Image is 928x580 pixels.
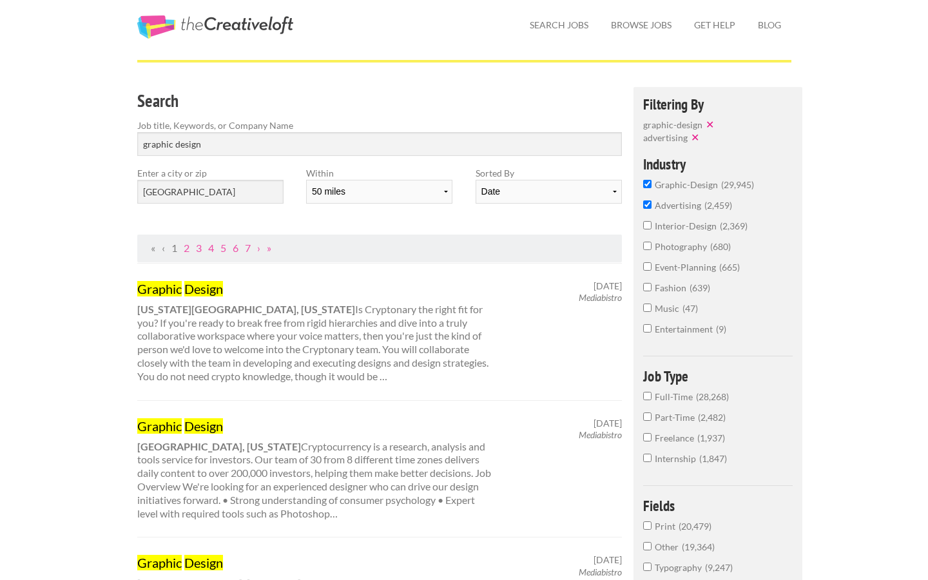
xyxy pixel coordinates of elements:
[220,242,226,254] a: Page 5
[721,179,754,190] span: 29,945
[655,220,720,231] span: interior-design
[655,200,704,211] span: advertising
[137,440,301,452] strong: [GEOGRAPHIC_DATA], [US_STATE]
[716,324,726,334] span: 9
[698,412,726,423] span: 2,482
[655,412,698,423] span: Part-Time
[643,97,793,111] h4: Filtering By
[748,10,791,40] a: Blog
[579,429,622,440] em: Mediabistro
[655,541,682,552] span: Other
[643,304,652,312] input: music47
[643,180,652,188] input: graphic-design29,945
[137,15,293,39] a: The Creative Loft
[643,157,793,171] h4: Industry
[208,242,214,254] a: Page 4
[601,10,682,40] a: Browse Jobs
[643,262,652,271] input: event-planning665
[126,280,507,383] div: Is Cryptonary the right fit for you? If you're ready to break free from rigid hierarchies and div...
[184,418,223,434] mark: Design
[705,562,733,573] span: 9,247
[594,418,622,429] span: [DATE]
[655,282,690,293] span: fashion
[233,242,238,254] a: Page 6
[476,180,622,204] select: Sort results by
[137,281,182,296] mark: Graphic
[137,418,182,434] mark: Graphic
[267,242,271,254] a: Last Page, Page 3241
[245,242,251,254] a: Page 7
[594,554,622,566] span: [DATE]
[679,521,711,532] span: 20,479
[710,241,731,252] span: 680
[699,453,727,464] span: 1,847
[151,242,155,254] span: First Page
[655,391,696,402] span: Full-Time
[643,521,652,530] input: Print20,479
[137,280,496,297] a: Graphic Design
[126,418,507,521] div: Cryptocurrency is a research, analysis and tools service for investors. Our team of 30 from 8 dif...
[643,369,793,383] h4: Job Type
[643,498,793,513] h4: Fields
[643,454,652,462] input: Internship1,847
[137,166,284,180] label: Enter a city or zip
[643,433,652,441] input: Freelance1,937
[137,555,182,570] mark: Graphic
[643,119,702,130] span: graphic-design
[137,303,355,315] strong: [US_STATE][GEOGRAPHIC_DATA], [US_STATE]
[643,242,652,250] input: photography680
[655,562,705,573] span: Typography
[684,10,746,40] a: Get Help
[655,262,719,273] span: event-planning
[643,563,652,571] input: Typography9,247
[696,391,729,402] span: 28,268
[702,118,720,131] button: ✕
[643,324,652,333] input: entertainment9
[579,566,622,577] em: Mediabistro
[643,412,652,421] input: Part-Time2,482
[655,521,679,532] span: Print
[704,200,732,211] span: 2,459
[690,282,710,293] span: 639
[655,453,699,464] span: Internship
[519,10,599,40] a: Search Jobs
[643,392,652,400] input: Full-Time28,268
[655,179,721,190] span: graphic-design
[688,131,706,144] button: ✕
[162,242,165,254] span: Previous Page
[643,542,652,550] input: Other19,364
[655,432,697,443] span: Freelance
[655,303,682,314] span: music
[184,555,223,570] mark: Design
[171,242,177,254] a: Page 1
[682,303,698,314] span: 47
[643,200,652,209] input: advertising2,459
[137,554,496,571] a: Graphic Design
[655,241,710,252] span: photography
[137,132,623,156] input: Search
[643,283,652,291] input: fashion639
[579,292,622,303] em: Mediabistro
[306,166,452,180] label: Within
[196,242,202,254] a: Page 3
[184,281,223,296] mark: Design
[720,220,748,231] span: 2,369
[257,242,260,254] a: Next Page
[655,324,716,334] span: entertainment
[184,242,189,254] a: Page 2
[643,221,652,229] input: interior-design2,369
[137,89,623,113] h3: Search
[643,132,688,143] span: advertising
[682,541,715,552] span: 19,364
[594,280,622,292] span: [DATE]
[719,262,740,273] span: 665
[697,432,725,443] span: 1,937
[476,166,622,180] label: Sorted By
[137,418,496,434] a: Graphic Design
[137,119,623,132] label: Job title, Keywords, or Company Name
